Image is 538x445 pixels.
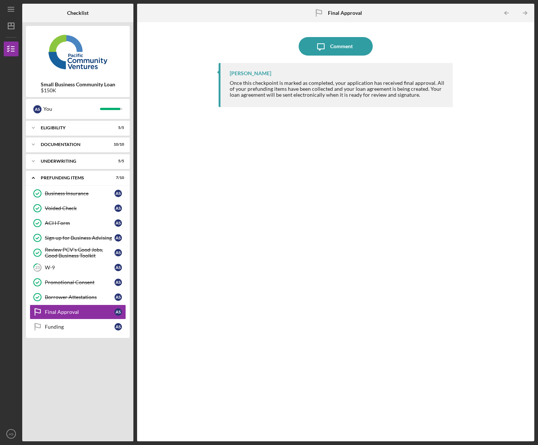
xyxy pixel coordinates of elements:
[114,205,122,212] div: A S
[114,293,122,301] div: A S
[111,159,124,163] div: 5 / 5
[41,176,106,180] div: Prefunding Items
[230,70,271,76] div: [PERSON_NAME]
[114,190,122,197] div: A S
[41,142,106,147] div: Documentation
[114,308,122,316] div: A S
[35,265,40,270] tspan: 23
[45,220,114,226] div: ACH Form
[45,247,114,259] div: Review PCV's Good Jobs, Good Business Toolkit
[30,216,126,230] a: ACH FormAS
[45,205,114,211] div: Voided Check
[30,260,126,275] a: 23W-9AS
[45,309,114,315] div: Final Approval
[30,186,126,201] a: Business InsuranceAS
[45,235,114,241] div: Sign up for Business Advising
[45,279,114,285] div: Promotional Consent
[230,80,445,98] div: Once this checkpoint is marked as completed, your application has received final approval. All of...
[30,245,126,260] a: Review PCV's Good Jobs, Good Business ToolkitAS
[114,264,122,271] div: A S
[45,294,114,300] div: Borrower Attestations
[330,37,353,56] div: Comment
[30,201,126,216] a: Voided CheckAS
[114,323,122,331] div: A S
[30,230,126,245] a: Sign up for Business AdvisingAS
[299,37,373,56] button: Comment
[30,319,126,334] a: FundingAS
[30,290,126,305] a: Borrower AttestationsAS
[41,126,106,130] div: Eligibility
[26,30,130,74] img: Product logo
[111,126,124,130] div: 5 / 5
[111,176,124,180] div: 7 / 10
[41,82,115,87] b: Small Business Community Loan
[33,105,41,113] div: A S
[43,103,100,115] div: You
[67,10,89,16] b: Checklist
[30,305,126,319] a: Final ApprovalAS
[30,275,126,290] a: Promotional ConsentAS
[114,249,122,256] div: A S
[45,265,114,270] div: W-9
[41,87,115,93] div: $150K
[114,219,122,227] div: A S
[114,279,122,286] div: A S
[45,324,114,330] div: Funding
[45,190,114,196] div: Business Insurance
[4,426,19,441] button: AS
[328,10,362,16] b: Final Approval
[9,432,14,436] text: AS
[114,234,122,242] div: A S
[41,159,106,163] div: Underwriting
[111,142,124,147] div: 10 / 10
